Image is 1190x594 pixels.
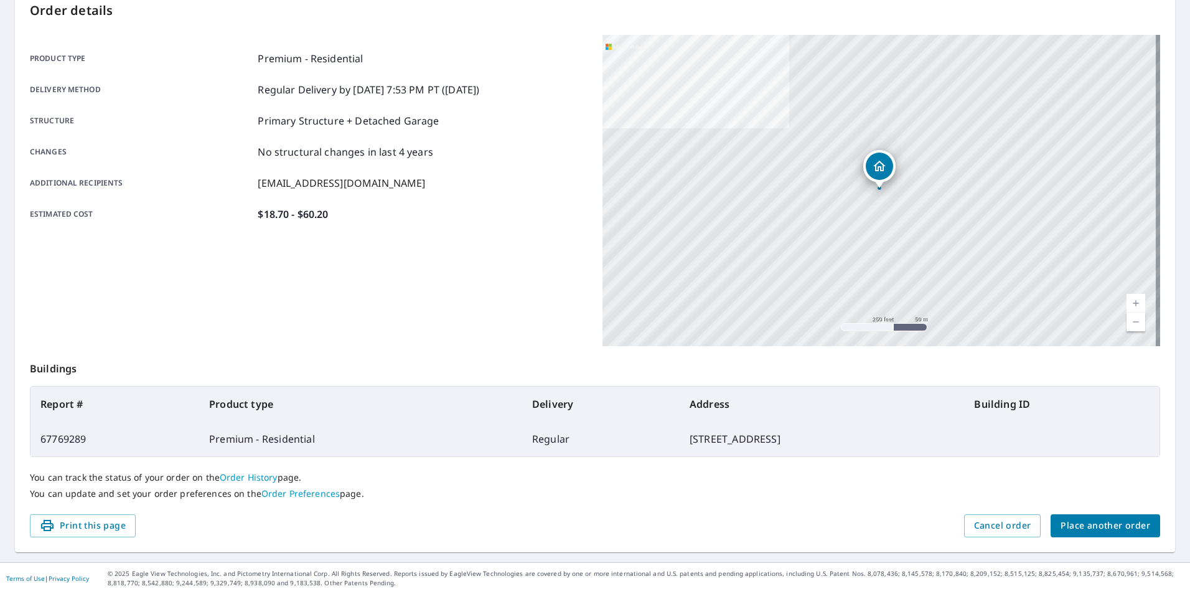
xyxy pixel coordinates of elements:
td: Premium - Residential [199,422,522,456]
a: Order Preferences [261,488,340,499]
a: Privacy Policy [49,574,89,583]
p: Regular Delivery by [DATE] 7:53 PM PT ([DATE]) [258,82,479,97]
p: $18.70 - $60.20 [258,207,328,222]
p: You can update and set your order preferences on the page. [30,488,1160,499]
p: Additional recipients [30,176,253,191]
p: Changes [30,144,253,159]
p: Buildings [30,346,1160,386]
p: Structure [30,113,253,128]
p: [EMAIL_ADDRESS][DOMAIN_NAME] [258,176,425,191]
th: Address [680,387,964,422]
p: You can track the status of your order on the page. [30,472,1160,483]
a: Current Level 17, Zoom Out [1127,313,1145,331]
th: Delivery [522,387,680,422]
a: Current Level 17, Zoom In [1127,294,1145,313]
div: Dropped pin, building 1, Residential property, 1842 W Dripping Springs Rd Columbia, MO 65202 [863,150,896,189]
span: Cancel order [974,518,1031,534]
a: Terms of Use [6,574,45,583]
button: Print this page [30,514,136,537]
th: Building ID [964,387,1160,422]
th: Report # [30,387,199,422]
p: No structural changes in last 4 years [258,144,433,159]
p: Premium - Residential [258,51,363,66]
p: © 2025 Eagle View Technologies, Inc. and Pictometry International Corp. All Rights Reserved. Repo... [108,569,1184,588]
td: Regular [522,422,680,456]
a: Order History [220,471,278,483]
span: Place another order [1061,518,1150,534]
p: Estimated cost [30,207,253,222]
td: 67769289 [30,422,199,456]
button: Place another order [1051,514,1160,537]
p: Delivery method [30,82,253,97]
th: Product type [199,387,522,422]
p: | [6,575,89,582]
td: [STREET_ADDRESS] [680,422,964,456]
p: Product type [30,51,253,66]
span: Print this page [40,518,126,534]
p: Order details [30,1,1160,20]
button: Cancel order [964,514,1041,537]
p: Primary Structure + Detached Garage [258,113,439,128]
